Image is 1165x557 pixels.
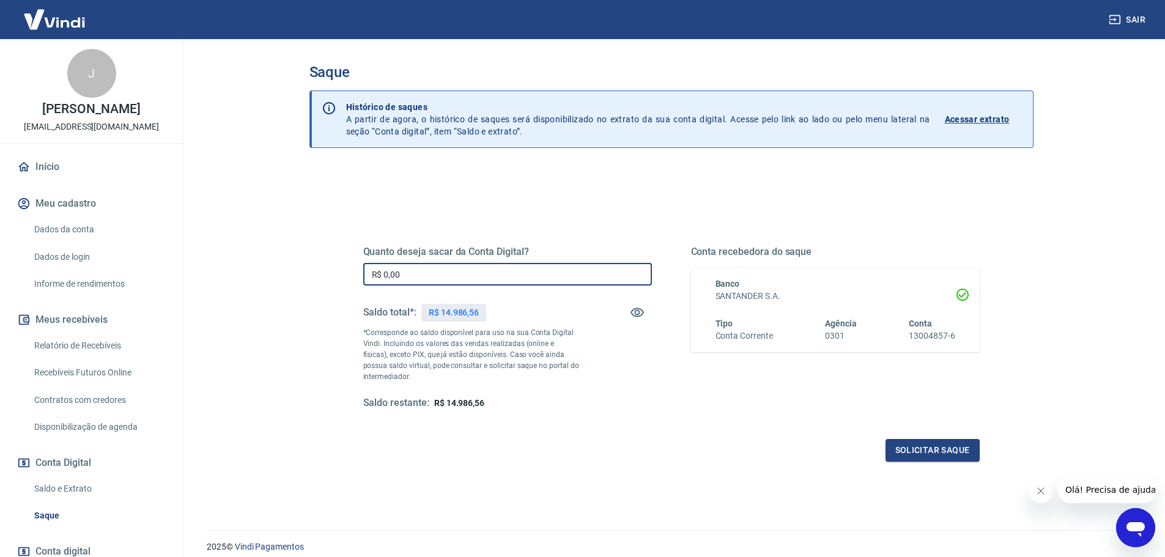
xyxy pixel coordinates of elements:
p: Histórico de saques [346,101,930,113]
span: Conta [909,319,932,328]
h5: Saldo total*: [363,306,416,319]
h5: Conta recebedora do saque [691,246,980,258]
iframe: Fechar mensagem [1029,479,1053,503]
iframe: Botão para abrir a janela de mensagens [1116,508,1155,547]
a: Saldo e Extrato [29,476,168,501]
a: Recebíveis Futuros Online [29,360,168,385]
span: R$ 14.986,56 [434,398,484,408]
a: Contratos com credores [29,388,168,413]
p: 2025 © [207,540,1136,553]
div: J [67,49,116,98]
a: Disponibilização de agenda [29,415,168,440]
img: Vindi [15,1,94,38]
span: Olá! Precisa de ajuda? [7,9,103,18]
span: Banco [716,279,740,289]
button: Solicitar saque [886,439,980,462]
button: Sair [1106,9,1150,31]
p: [EMAIL_ADDRESS][DOMAIN_NAME] [24,120,159,133]
button: Meu cadastro [15,190,168,217]
h3: Saque [309,64,1034,81]
a: Dados da conta [29,217,168,242]
a: Vindi Pagamentos [235,542,304,551]
button: Meus recebíveis [15,306,168,333]
h6: SANTANDER S.A. [716,290,955,303]
a: Saque [29,503,168,528]
a: Relatório de Recebíveis [29,333,168,358]
p: R$ 14.986,56 [429,306,479,319]
span: Tipo [716,319,733,328]
p: Acessar extrato [945,113,1010,125]
h6: 0301 [825,330,857,342]
p: *Corresponde ao saldo disponível para uso na sua Conta Digital Vindi. Incluindo os valores das ve... [363,327,580,382]
span: Agência [825,319,857,328]
a: Informe de rendimentos [29,271,168,297]
p: A partir de agora, o histórico de saques será disponibilizado no extrato da sua conta digital. Ac... [346,101,930,138]
a: Dados de login [29,245,168,270]
a: Acessar extrato [945,101,1023,138]
p: [PERSON_NAME] [42,103,140,116]
button: Conta Digital [15,449,168,476]
iframe: Mensagem da empresa [1058,476,1155,503]
h6: 13004857-6 [909,330,955,342]
h5: Saldo restante: [363,397,429,410]
a: Início [15,153,168,180]
h6: Conta Corrente [716,330,773,342]
h5: Quanto deseja sacar da Conta Digital? [363,246,652,258]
